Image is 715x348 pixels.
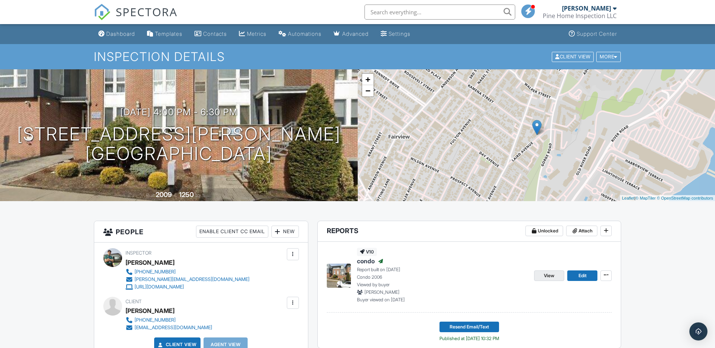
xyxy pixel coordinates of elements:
[596,52,621,62] div: More
[95,27,138,41] a: Dashboard
[135,284,184,290] div: [URL][DOMAIN_NAME]
[120,107,237,117] h3: [DATE] 4:00 pm - 6:30 pm
[276,27,325,41] a: Automations (Basic)
[551,53,596,59] a: Client View
[106,31,135,37] div: Dashboard
[389,31,410,37] div: Settings
[144,27,185,41] a: Templates
[635,196,656,200] a: © MapTiler
[116,4,178,20] span: SPECTORA
[135,325,212,331] div: [EMAIL_ADDRESS][DOMAIN_NAME]
[331,27,372,41] a: Advanced
[94,10,178,26] a: SPECTORA
[657,196,713,200] a: © OpenStreetMap contributors
[94,50,622,63] h1: Inspection Details
[562,5,611,12] div: [PERSON_NAME]
[126,283,250,291] a: [URL][DOMAIN_NAME]
[566,27,620,41] a: Support Center
[342,31,369,37] div: Advanced
[126,305,175,316] div: [PERSON_NAME]
[126,324,212,331] a: [EMAIL_ADDRESS][DOMAIN_NAME]
[362,85,374,96] a: Zoom out
[271,226,299,238] div: New
[126,250,152,256] span: Inspector
[126,316,212,324] a: [PHONE_NUMBER]
[155,31,182,37] div: Templates
[552,52,594,62] div: Client View
[135,276,250,282] div: [PERSON_NAME][EMAIL_ADDRESS][DOMAIN_NAME]
[577,31,617,37] div: Support Center
[179,191,194,198] div: 1250
[288,31,322,37] div: Automations
[196,226,268,238] div: Enable Client CC Email
[135,317,176,323] div: [PHONE_NUMBER]
[364,5,515,20] input: Search everything...
[362,74,374,85] a: Zoom in
[203,31,227,37] div: Contacts
[126,299,142,304] span: Client
[689,322,707,340] div: Open Intercom Messenger
[247,31,266,37] div: Metrics
[620,195,715,201] div: |
[195,192,205,198] span: sq. ft.
[135,269,176,275] div: [PHONE_NUMBER]
[146,192,155,198] span: Built
[126,268,250,276] a: [PHONE_NUMBER]
[17,124,341,164] h1: [STREET_ADDRESS][PERSON_NAME] [GEOGRAPHIC_DATA]
[156,191,172,198] div: 2009
[543,12,617,20] div: Pine Home Inspection LLC
[126,257,175,268] div: [PERSON_NAME]
[191,27,230,41] a: Contacts
[622,196,634,200] a: Leaflet
[126,276,250,283] a: [PERSON_NAME][EMAIL_ADDRESS][DOMAIN_NAME]
[378,27,413,41] a: Settings
[94,221,308,243] h3: People
[94,4,110,20] img: The Best Home Inspection Software - Spectora
[236,27,269,41] a: Metrics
